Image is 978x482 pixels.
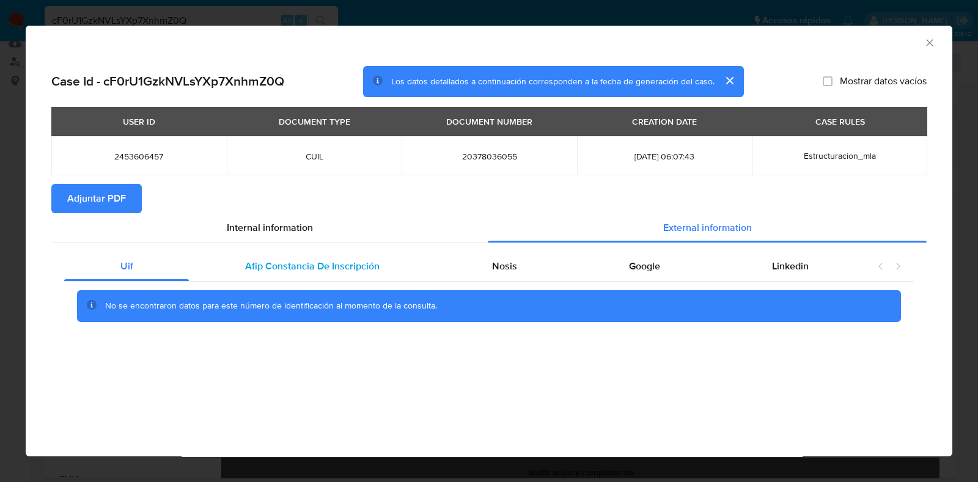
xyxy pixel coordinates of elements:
[51,184,142,213] button: Adjuntar PDF
[772,259,809,273] span: Linkedin
[64,252,865,281] div: Detailed external info
[625,111,704,132] div: CREATION DATE
[629,259,660,273] span: Google
[241,151,388,162] span: CUIL
[663,221,752,235] span: External information
[439,111,540,132] div: DOCUMENT NUMBER
[227,221,313,235] span: Internal information
[67,185,126,212] span: Adjuntar PDF
[840,75,927,87] span: Mostrar datos vacíos
[116,111,163,132] div: USER ID
[51,213,927,243] div: Detailed info
[51,73,284,89] h2: Case Id - cF0rU1GzkNVLsYXp7XnhmZ0Q
[492,259,517,273] span: Nosis
[105,299,437,312] span: No se encontraron datos para este número de identificación al momento de la consulta.
[808,111,872,132] div: CASE RULES
[391,75,715,87] span: Los datos detallados a continuación corresponden a la fecha de generación del caso.
[823,76,833,86] input: Mostrar datos vacíos
[416,151,562,162] span: 20378036055
[924,37,935,48] button: Cerrar ventana
[120,259,133,273] span: Uif
[66,151,212,162] span: 2453606457
[26,26,952,456] div: closure-recommendation-modal
[271,111,358,132] div: DOCUMENT TYPE
[245,259,380,273] span: Afip Constancia De Inscripción
[715,66,744,95] button: cerrar
[592,151,738,162] span: [DATE] 06:07:43
[804,150,876,162] span: Estructuracion_mla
